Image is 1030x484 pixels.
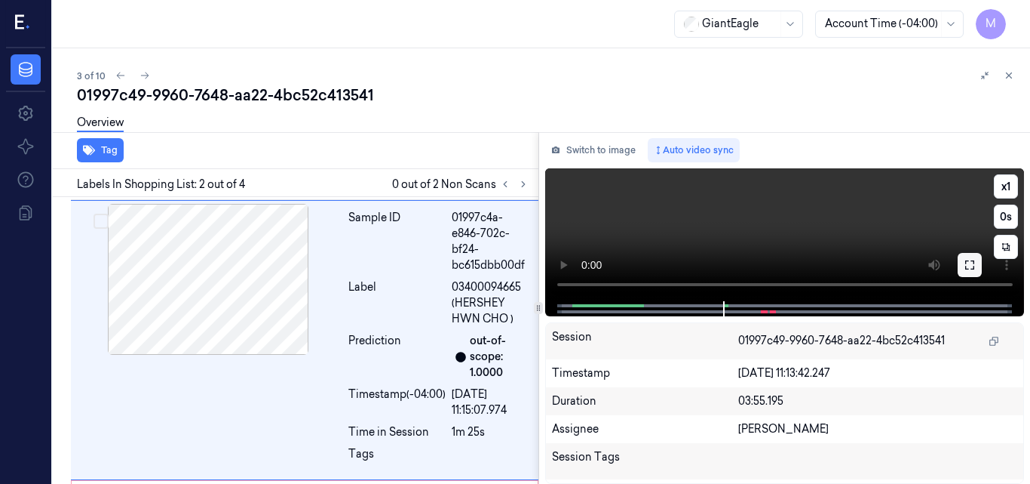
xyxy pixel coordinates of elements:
div: [DATE] 11:15:07.974 [452,387,529,418]
div: Session Tags [552,449,738,473]
button: 0s [994,205,1018,229]
div: [PERSON_NAME] [738,421,1018,437]
div: Label [348,279,446,327]
span: 03400094665 (HERSHEY HWN CHO ) [452,279,529,327]
button: Auto video sync [648,138,740,162]
button: Switch to image [545,138,642,162]
a: Overview [77,115,124,132]
button: Tag [77,138,124,162]
div: Tags [348,446,446,470]
div: Duration [552,393,738,409]
div: Sample ID [348,210,446,273]
button: x1 [994,174,1018,199]
div: out-of-scope: 1.0000 [470,333,529,381]
div: 03:55.195 [738,393,1018,409]
span: 01997c49-9960-7648-aa22-4bc52c413541 [738,333,945,349]
div: Assignee [552,421,738,437]
div: Session [552,329,738,353]
div: [DATE] 11:13:42.247 [738,365,1018,381]
button: M [976,9,1006,39]
div: Timestamp [552,365,738,381]
div: 01997c49-9960-7648-aa22-4bc52c413541 [77,85,1018,106]
span: Labels In Shopping List: 2 out of 4 [77,177,245,193]
div: 01997c4a-e846-702c-bf24-bc615dbb00df [452,210,529,273]
div: 1m 25s [452,424,529,440]
button: Select row [93,214,109,229]
span: 0 out of 2 Non Scans [392,175,532,193]
div: Time in Session [348,424,446,440]
span: 3 of 10 [77,69,106,82]
div: Timestamp (-04:00) [348,387,446,418]
div: Prediction [348,333,446,381]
